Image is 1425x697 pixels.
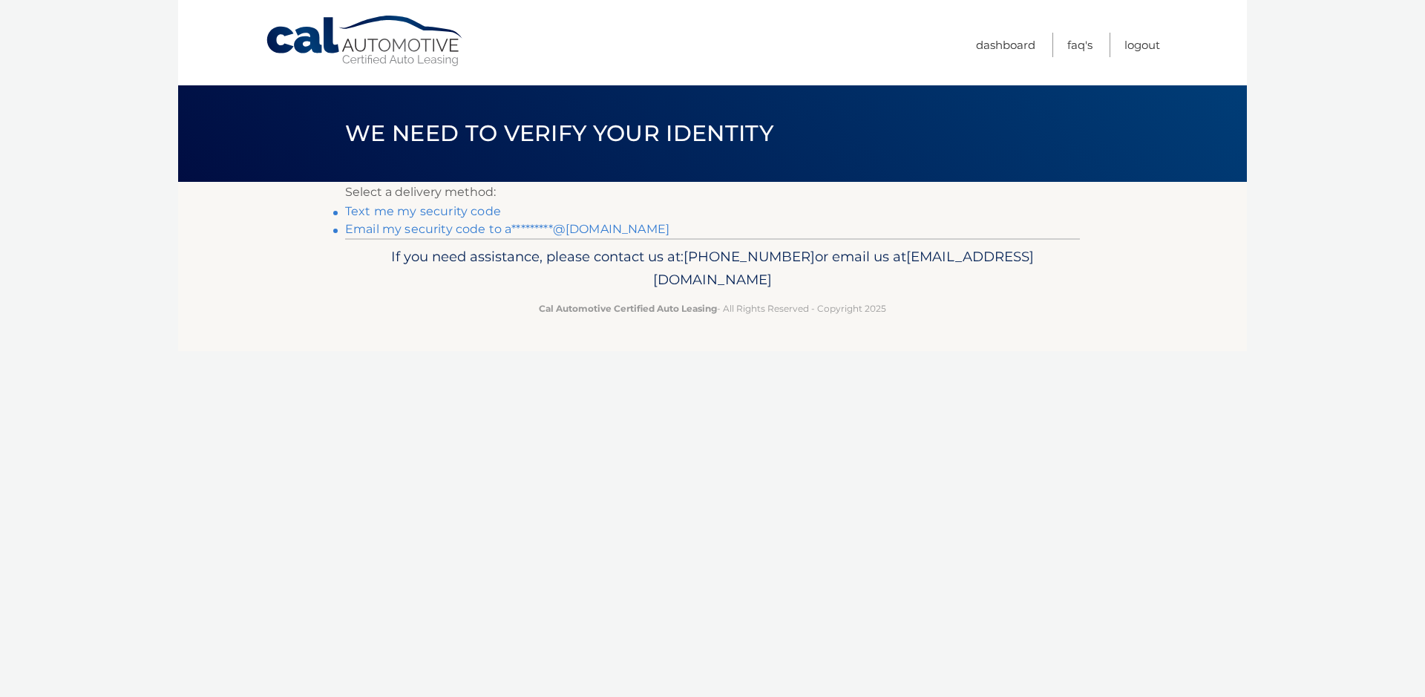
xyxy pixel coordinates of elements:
[265,15,465,68] a: Cal Automotive
[539,303,717,314] strong: Cal Automotive Certified Auto Leasing
[355,245,1070,292] p: If you need assistance, please contact us at: or email us at
[345,204,501,218] a: Text me my security code
[976,33,1035,57] a: Dashboard
[1124,33,1160,57] a: Logout
[345,120,773,147] span: We need to verify your identity
[345,222,669,236] a: Email my security code to a*********@[DOMAIN_NAME]
[345,182,1080,203] p: Select a delivery method:
[355,301,1070,316] p: - All Rights Reserved - Copyright 2025
[1067,33,1092,57] a: FAQ's
[684,248,815,265] span: [PHONE_NUMBER]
